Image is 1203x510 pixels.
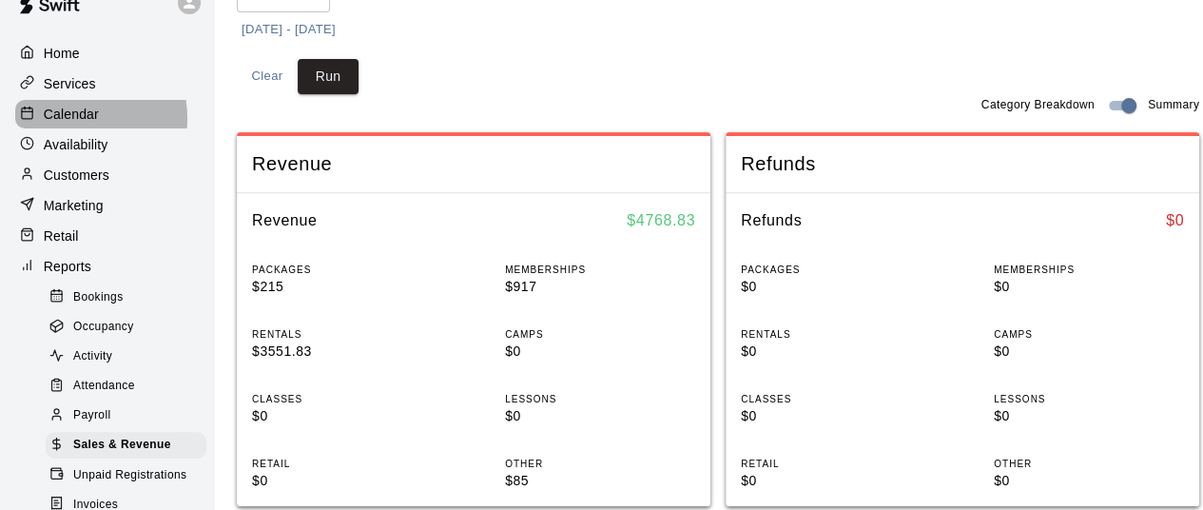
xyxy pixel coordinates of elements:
p: $0 [994,277,1184,297]
p: MEMBERSHIPS [505,263,695,277]
button: Run [298,59,359,94]
div: Occupancy [46,314,206,341]
a: Payroll [46,402,214,431]
p: Retail [44,226,79,245]
button: Clear [237,59,298,94]
p: Customers [44,166,109,185]
p: $0 [505,406,695,426]
a: Marketing [15,191,199,220]
p: RENTALS [741,327,931,342]
h6: Revenue [252,208,318,233]
p: PACKAGES [252,263,442,277]
a: Retail [15,222,199,250]
p: $917 [505,277,695,297]
a: Home [15,39,199,68]
p: $0 [994,471,1184,491]
a: Services [15,69,199,98]
p: Availability [44,135,108,154]
div: Unpaid Registrations [46,462,206,489]
p: LESSONS [505,392,695,406]
p: LESSONS [994,392,1184,406]
div: Sales & Revenue [46,432,206,459]
a: Unpaid Registrations [46,461,214,490]
p: Services [44,74,96,93]
div: Bookings [46,284,206,311]
div: Activity [46,343,206,370]
p: $0 [994,406,1184,426]
a: Occupancy [46,312,214,342]
p: PACKAGES [741,263,931,277]
a: Reports [15,252,199,281]
p: $0 [252,406,442,426]
span: Activity [73,347,112,366]
p: OTHER [505,457,695,471]
span: Occupancy [73,318,134,337]
p: RENTALS [252,327,442,342]
p: $3551.83 [252,342,442,362]
span: Sales & Revenue [73,436,171,455]
button: [DATE] - [DATE] [237,15,340,45]
p: Reports [44,257,91,276]
span: Bookings [73,288,124,307]
p: CLASSES [252,392,442,406]
p: $0 [741,471,931,491]
div: Payroll [46,402,206,429]
span: Category Breakdown [981,96,1095,115]
p: $85 [505,471,695,491]
div: Attendance [46,373,206,400]
p: CAMPS [994,327,1184,342]
p: $0 [994,342,1184,362]
span: Payroll [73,406,110,425]
p: Calendar [44,105,99,124]
a: Activity [46,343,214,372]
p: Marketing [44,196,104,215]
p: Home [44,44,80,63]
p: RETAIL [741,457,931,471]
p: $0 [252,471,442,491]
p: MEMBERSHIPS [994,263,1184,277]
p: RETAIL [252,457,442,471]
a: Customers [15,161,199,189]
a: Calendar [15,100,199,128]
p: $215 [252,277,442,297]
span: Revenue [252,151,695,177]
p: CAMPS [505,327,695,342]
p: $0 [741,406,931,426]
span: Summary [1148,96,1199,115]
p: $0 [505,342,695,362]
h6: Refunds [741,208,802,233]
a: Attendance [46,372,214,402]
p: $0 [741,277,931,297]
span: Refunds [741,151,1184,177]
h6: $ 4768.83 [627,208,695,233]
p: $0 [741,342,931,362]
span: Attendance [73,377,135,396]
h6: $ 0 [1166,208,1184,233]
a: Availability [15,130,199,159]
a: Sales & Revenue [46,431,214,461]
a: Bookings [46,283,214,312]
p: CLASSES [741,392,931,406]
p: OTHER [994,457,1184,471]
span: Unpaid Registrations [73,466,186,485]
